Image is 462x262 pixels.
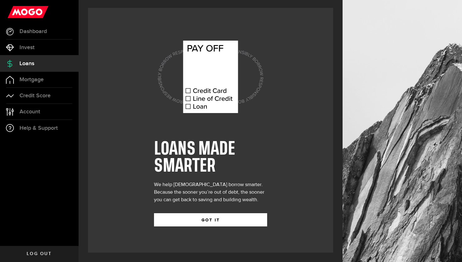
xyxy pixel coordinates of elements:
[19,29,47,34] span: Dashboard
[19,125,58,131] span: Help & Support
[19,45,35,50] span: Invest
[19,77,44,83] span: Mortgage
[154,141,267,175] h1: LOANS MADE SMARTER
[27,252,52,256] span: Log out
[19,109,40,115] span: Account
[19,93,51,99] span: Credit Score
[19,61,34,66] span: Loans
[154,181,267,204] div: We help [DEMOGRAPHIC_DATA] borrow smarter. Because the sooner you’re out of debt, the sooner you ...
[154,213,267,226] button: GOT IT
